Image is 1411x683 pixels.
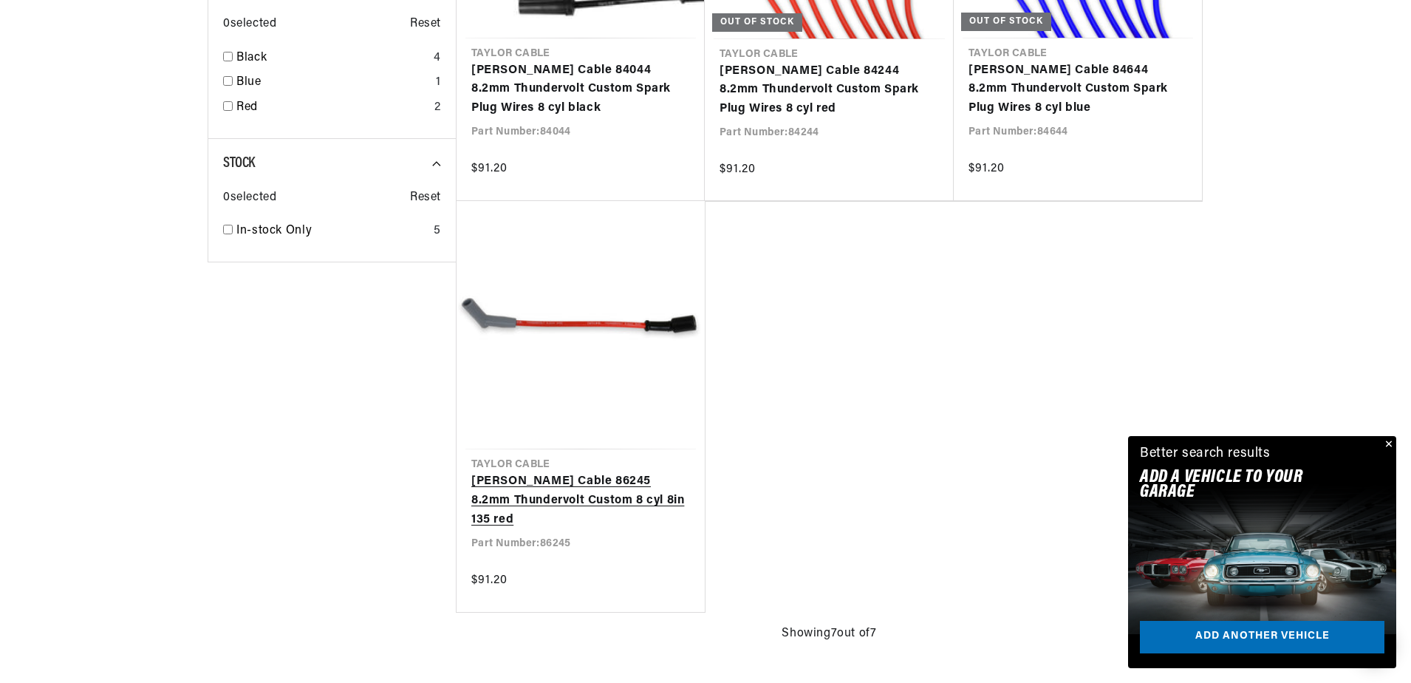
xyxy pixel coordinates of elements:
[471,61,690,118] a: [PERSON_NAME] Cable 84044 8.2mm Thundervolt Custom Spark Plug Wires 8 cyl black
[223,15,276,34] span: 0 selected
[236,73,430,92] a: Blue
[434,222,441,241] div: 5
[968,61,1187,118] a: [PERSON_NAME] Cable 84644 8.2mm Thundervolt Custom Spark Plug Wires 8 cyl blue
[1140,621,1384,654] a: Add another vehicle
[410,188,441,208] span: Reset
[436,73,441,92] div: 1
[434,98,441,118] div: 2
[471,472,690,529] a: [PERSON_NAME] Cable 86245 8.2mm Thundervolt Custom 8 cyl 8in 135 red
[223,188,276,208] span: 0 selected
[236,98,428,118] a: Red
[782,625,876,644] span: Showing 7 out of 7
[410,15,441,34] span: Reset
[223,156,255,171] span: Stock
[236,49,428,68] a: Black
[1378,436,1396,454] button: Close
[1140,470,1347,500] h2: Add A VEHICLE to your garage
[236,222,428,241] a: In-stock Only
[1140,444,1271,465] div: Better search results
[434,49,441,68] div: 4
[720,62,939,119] a: [PERSON_NAME] Cable 84244 8.2mm Thundervolt Custom Spark Plug Wires 8 cyl red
